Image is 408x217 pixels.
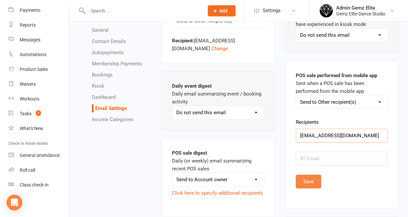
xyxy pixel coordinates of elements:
[7,195,22,210] div: Open Intercom Messenger
[320,4,333,17] img: thumb_image1695025099.png
[9,92,69,106] a: Workouts
[172,83,212,89] b: Daily event digest
[20,8,40,13] div: Payments
[296,72,388,198] div: Sent when a POS sale has been performed from the mobile app
[92,50,124,55] a: Autopayments
[172,189,263,197] button: Click here to specify additional recipients
[336,5,385,11] div: Admin Gemz Elite
[172,150,207,156] b: POS sale digest
[296,73,377,78] b: POS sale performed from mobile app
[20,96,39,101] div: Workouts
[211,45,228,53] button: Change
[20,67,48,72] div: Product Sales
[92,38,126,44] a: Contact Details
[9,62,69,77] a: Product Sales
[20,153,60,158] div: General attendance
[9,148,69,163] a: General attendance kiosk mode
[92,27,109,33] a: General
[9,18,69,33] a: Reports
[219,8,227,13] span: Add
[92,61,142,67] a: Membership Payments
[9,3,69,18] a: Payments
[336,11,385,17] div: Gemz Elite Dance Studio
[296,118,319,126] label: Recipients
[95,105,127,111] a: Email Settings
[20,167,35,173] div: Roll call
[36,110,41,116] span: 7
[20,126,43,131] div: What's New
[172,38,235,52] span: [EMAIL_ADDRESS][DOMAIN_NAME]
[20,81,36,87] div: Waivers
[20,111,32,116] div: Tasks
[20,182,49,187] div: Class check-in
[9,178,69,192] a: Class kiosk mode
[92,117,134,122] a: Income Categories
[296,5,388,42] div: Daily email summarizing issues contacts have experienced in kiosk mode
[20,37,40,42] div: Messages
[9,77,69,92] a: Waivers
[9,106,69,121] a: Tasks 7
[172,82,264,119] div: Daily email summarizing event / booking activity
[86,6,199,15] input: Search...
[263,3,281,18] span: Settings
[208,5,236,16] button: Add
[92,72,113,78] a: Bookings
[20,22,36,28] div: Reports
[172,149,264,206] div: Daily (or weekly) email summarizing recent POS sales
[9,121,69,136] a: What's New
[296,175,321,188] button: Save
[9,163,69,178] a: Roll call
[296,152,388,165] input: #2 Email
[9,33,69,47] a: Messages
[296,129,388,142] input: #1 Email
[172,38,194,44] b: Recipient:
[92,94,116,100] a: Dashboard
[20,52,46,57] div: Automations
[92,83,104,89] a: Kiosk
[9,47,69,62] a: Automations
